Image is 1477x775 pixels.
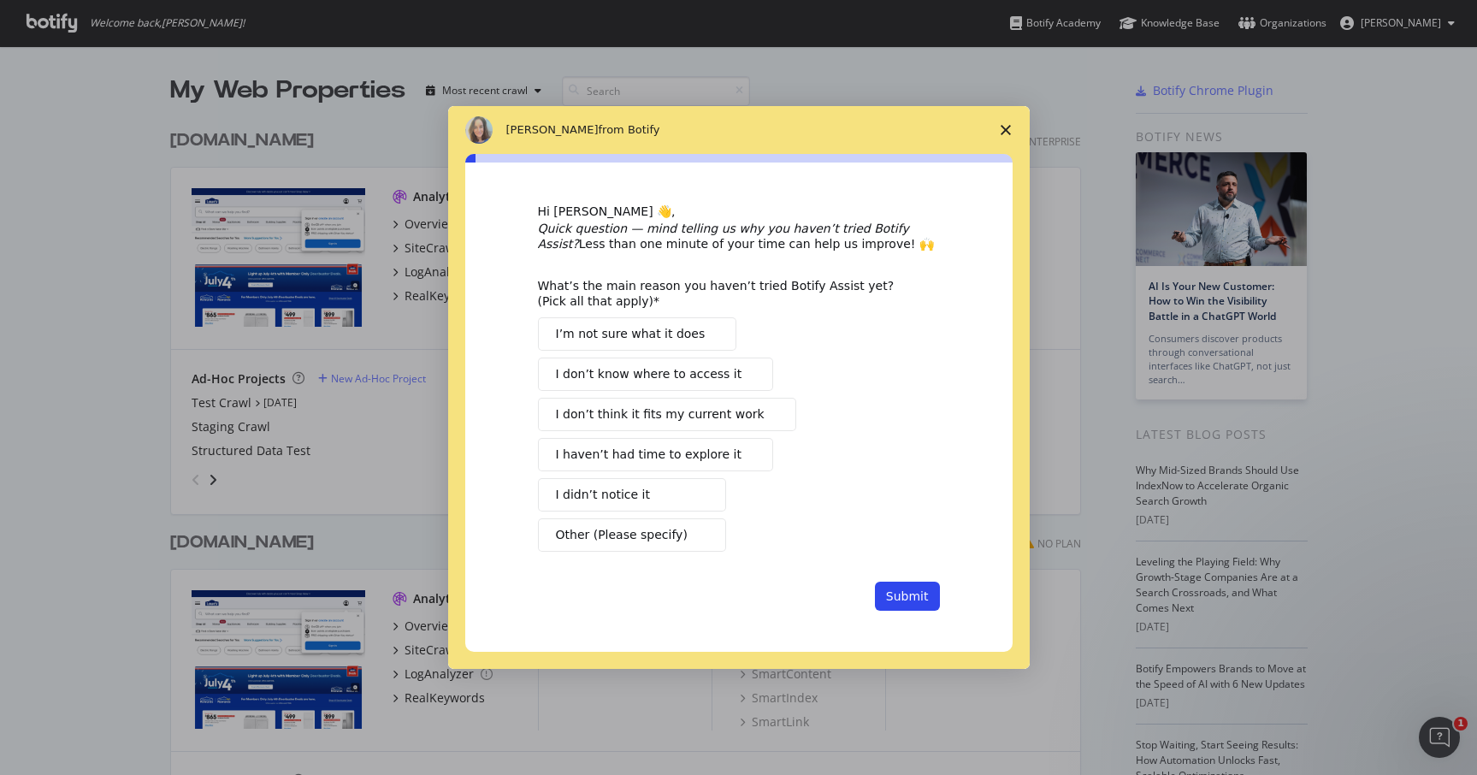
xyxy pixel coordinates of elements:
[538,221,940,251] div: Less than one minute of your time can help us improve! 🙌
[538,478,726,512] button: I didn’t notice it
[982,106,1030,154] span: Close survey
[538,317,737,351] button: I’m not sure what it does
[538,278,914,309] div: What’s the main reason you haven’t tried Botify Assist yet? (Pick all that apply)
[538,438,773,471] button: I haven’t had time to explore it
[538,398,796,431] button: I don’t think it fits my current work
[556,365,742,383] span: I don’t know where to access it
[556,526,688,544] span: Other (Please specify)
[538,358,774,391] button: I don’t know where to access it
[465,116,493,144] img: Profile image for Colleen
[556,405,765,423] span: I don’t think it fits my current work
[556,325,706,343] span: I’m not sure what it does
[538,204,940,221] div: Hi [PERSON_NAME] 👋,
[538,518,726,552] button: Other (Please specify)
[599,123,660,136] span: from Botify
[875,582,940,611] button: Submit
[506,123,599,136] span: [PERSON_NAME]
[556,446,741,464] span: I haven’t had time to explore it
[538,222,909,251] i: Quick question — mind telling us why you haven’t tried Botify Assist?
[556,486,650,504] span: I didn’t notice it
